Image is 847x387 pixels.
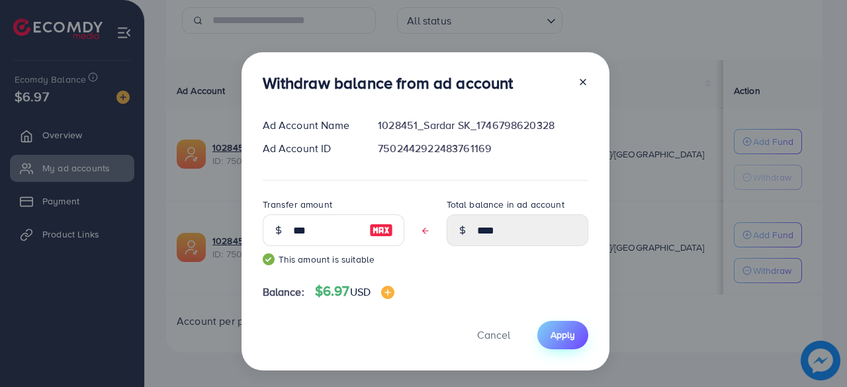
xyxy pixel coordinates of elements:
[369,222,393,238] img: image
[381,286,394,299] img: image
[263,73,513,93] h3: Withdraw balance from ad account
[263,198,332,211] label: Transfer amount
[263,253,404,266] small: This amount is suitable
[367,118,598,133] div: 1028451_Sardar SK_1746798620328
[367,141,598,156] div: 7502442922483761169
[350,284,371,299] span: USD
[461,321,527,349] button: Cancel
[263,284,304,300] span: Balance:
[551,328,575,341] span: Apply
[252,118,368,133] div: Ad Account Name
[252,141,368,156] div: Ad Account ID
[447,198,564,211] label: Total balance in ad account
[263,253,275,265] img: guide
[537,321,588,349] button: Apply
[477,327,510,342] span: Cancel
[315,283,394,300] h4: $6.97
